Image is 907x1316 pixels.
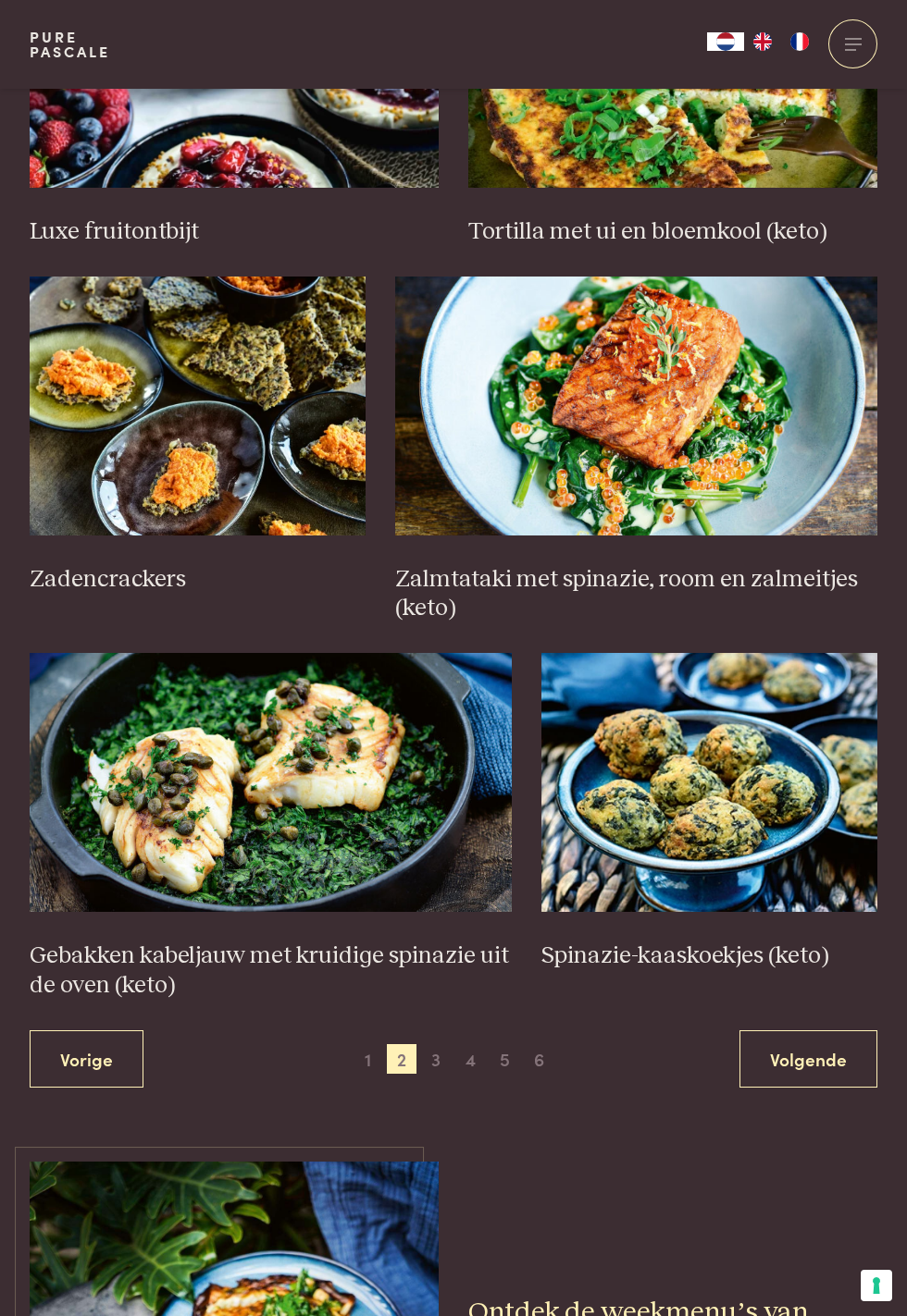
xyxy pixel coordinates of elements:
a: NL [707,32,744,51]
div: Language [707,32,744,51]
span: 1 [353,1044,382,1074]
h3: Zalmtataki met spinazie, room en zalmeitjes (keto) [395,565,877,624]
span: 4 [456,1044,486,1074]
button: Uw voorkeuren voor toestemming voor trackingtechnologieën [861,1270,892,1301]
a: FR [781,32,818,51]
h3: Luxe fruitontbijt [30,217,439,247]
aside: Language selected: Nederlands [707,32,818,51]
h3: Spinazie-kaaskoekjes (keto) [541,941,877,971]
span: 5 [491,1044,520,1074]
h3: Gebakken kabeljauw met kruidige spinazie uit de oven (keto) [30,941,512,1001]
a: Gebakken kabeljauw met kruidige spinazie uit de oven (keto) Gebakken kabeljauw met kruidige spina... [30,653,512,1001]
img: Zadencrackers [30,277,366,535]
img: Gebakken kabeljauw met kruidige spinazie uit de oven (keto) [30,653,512,912]
a: Spinazie-kaaskoekjes (keto) Spinazie-kaaskoekjes (keto) [541,653,877,971]
h3: Zadencrackers [30,565,366,595]
a: Zadencrackers Zadencrackers [30,277,366,595]
a: Vorige [30,1030,143,1088]
ul: Language list [744,32,818,51]
img: Zalmtataki met spinazie, room en zalmeitjes (keto) [395,277,877,535]
a: EN [744,32,781,51]
span: 6 [525,1044,554,1074]
a: Volgende [739,1030,877,1088]
span: 3 [421,1044,451,1074]
img: Spinazie-kaaskoekjes (keto) [541,653,877,912]
a: Zalmtataki met spinazie, room en zalmeitjes (keto) Zalmtataki met spinazie, room en zalmeitjes (k... [395,277,877,624]
h3: Tortilla met ui en bloemkool (keto) [468,217,877,247]
a: PurePascale [30,30,110,59]
span: 2 [387,1044,416,1074]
